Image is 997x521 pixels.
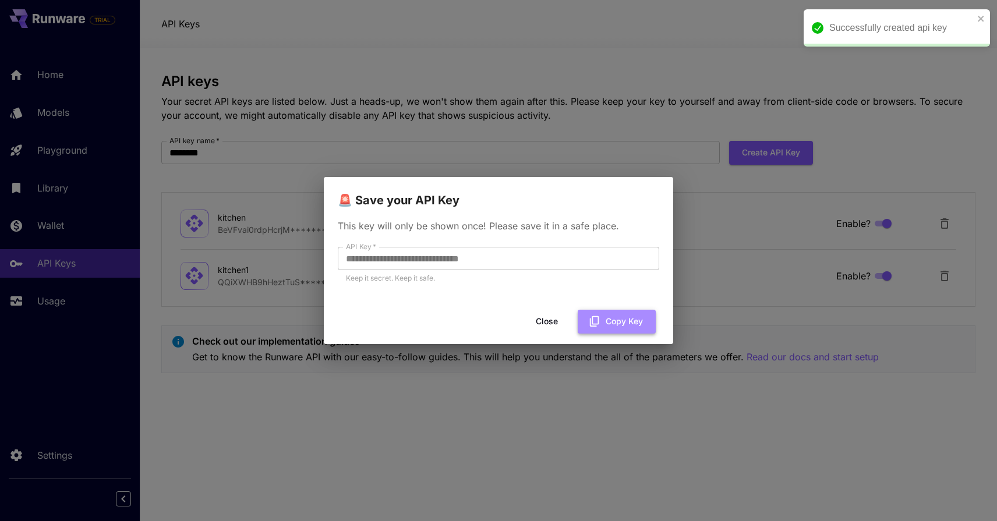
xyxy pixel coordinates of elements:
p: This key will only be shown once! Please save it in a safe place. [338,219,659,233]
h2: 🚨 Save your API Key [324,177,673,210]
div: Successfully created api key [829,21,974,35]
button: close [977,14,985,23]
p: Keep it secret. Keep it safe. [346,272,651,284]
button: Close [521,310,573,334]
label: API Key [346,242,376,251]
button: Copy Key [578,310,656,334]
